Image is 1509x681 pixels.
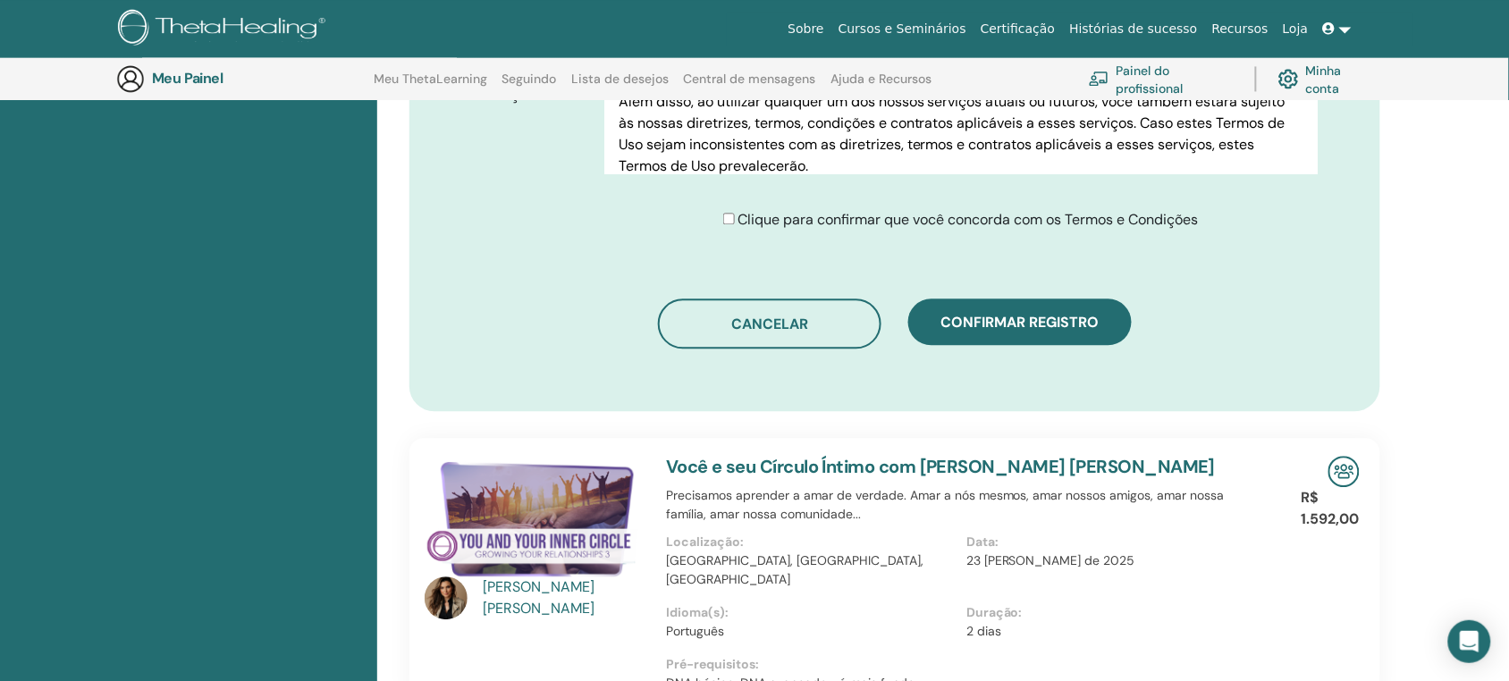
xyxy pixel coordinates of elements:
[780,13,830,46] a: Sobre
[1302,488,1360,528] font: R$ 1.592,00
[1089,71,1109,86] img: chalkboard-teacher.svg
[981,21,1055,36] font: Certificação
[658,298,881,349] button: Cancelar
[1205,13,1276,46] a: Recursos
[966,552,1135,568] font: 23 [PERSON_NAME] de 2025
[666,656,759,672] font: Pré-requisitos:
[484,577,595,618] font: [PERSON_NAME] [PERSON_NAME]
[1089,59,1234,98] a: Painel do profissional
[1117,63,1184,96] font: Painel do profissional
[472,63,542,104] font: Termos e Condições
[738,210,1199,229] font: Clique para confirmar que você concorda com os Termos e Condições
[1283,21,1309,36] font: Loja
[152,69,223,88] font: Meu Painel
[666,455,1216,478] a: Você e seu Círculo Íntimo com [PERSON_NAME] [PERSON_NAME]
[684,71,816,100] a: Central de mensagens
[1278,59,1375,98] a: Minha conta
[1328,456,1360,487] img: Seminário Presencial
[666,623,724,639] font: Português
[966,623,1001,639] font: 2 dias
[1276,13,1316,46] a: Loja
[1069,21,1197,36] font: Histórias de sucesso
[502,71,557,87] font: Seguindo
[116,64,145,93] img: generic-user-icon.jpg
[666,534,744,550] font: Localização:
[374,71,487,100] a: Meu ThetaLearning
[1306,63,1342,96] font: Minha conta
[830,71,932,87] font: Ajuda e Recursos
[788,21,823,36] font: Sobre
[374,71,487,87] font: Meu ThetaLearning
[425,576,468,619] img: default.jpg
[974,13,1062,46] a: Certificação
[666,487,1225,522] font: Precisamos aprender a amar de verdade. Amar a nós mesmos, amar nossos amigos, amar nossa família,...
[666,604,729,620] font: Idioma(s):
[1448,620,1491,663] div: Abra o Intercom Messenger
[571,71,669,87] font: Lista de desejos
[502,71,557,100] a: Seguindo
[684,71,816,87] font: Central de mensagens
[571,71,669,100] a: Lista de desejos
[966,604,1023,620] font: Duração:
[666,552,923,587] font: [GEOGRAPHIC_DATA], [GEOGRAPHIC_DATA], [GEOGRAPHIC_DATA]
[831,13,974,46] a: Cursos e Seminários
[484,576,649,619] a: [PERSON_NAME] [PERSON_NAME]
[830,71,932,100] a: Ajuda e Recursos
[908,298,1132,345] button: Confirmar registro
[731,315,808,333] font: Cancelar
[1212,21,1269,36] font: Recursos
[966,534,999,550] font: Data:
[839,21,966,36] font: Cursos e Seminários
[941,313,1100,332] font: Confirmar registro
[118,9,332,49] img: logo.png
[1278,64,1299,93] img: cog.svg
[425,456,645,582] img: Você e seu círculo íntimo
[1062,13,1204,46] a: Histórias de sucesso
